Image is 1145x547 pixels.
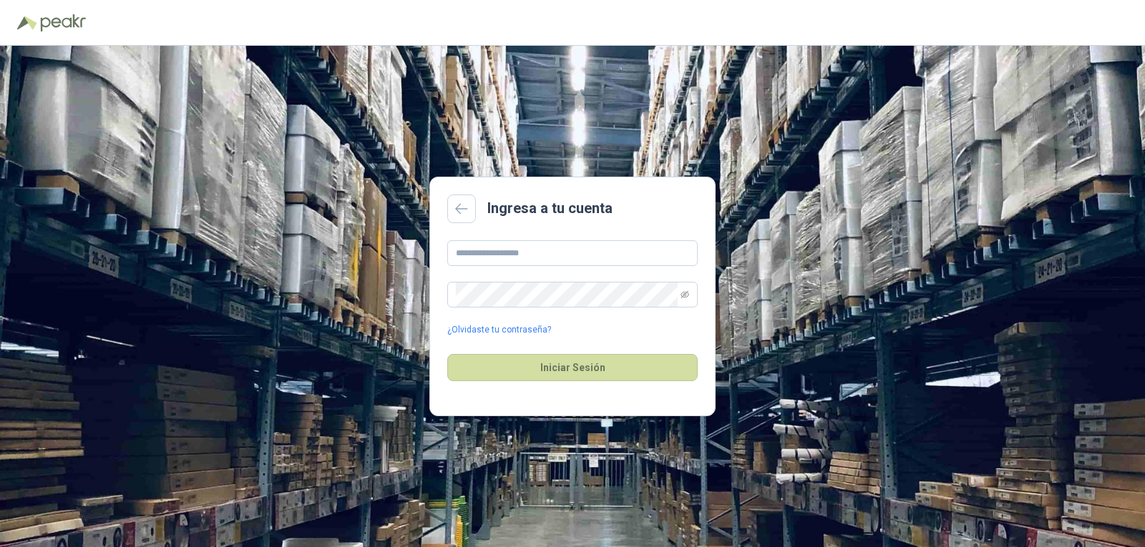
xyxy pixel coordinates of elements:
img: Peakr [40,14,86,31]
h2: Ingresa a tu cuenta [487,197,613,220]
span: eye-invisible [681,290,689,299]
button: Iniciar Sesión [447,354,698,381]
a: ¿Olvidaste tu contraseña? [447,323,551,337]
img: Logo [17,16,37,30]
